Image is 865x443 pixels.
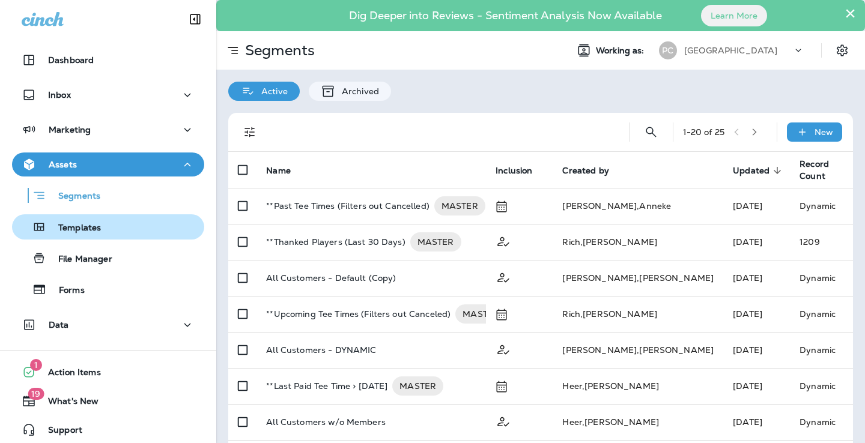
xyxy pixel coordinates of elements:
td: Dynamic [790,332,853,368]
p: New [815,127,833,137]
td: Dynamic [790,296,853,332]
span: Updated [733,166,769,176]
td: Dynamic [790,260,853,296]
div: PC [659,41,677,59]
button: Assets [12,152,204,176]
button: Learn More [701,5,767,26]
td: [PERSON_NAME] , [PERSON_NAME] [553,332,723,368]
button: Data [12,313,204,337]
td: 1209 [790,224,853,260]
div: MASTER [434,196,485,215]
p: [GEOGRAPHIC_DATA] [684,46,777,55]
td: [DATE] [723,224,790,260]
p: Segments [46,191,100,203]
p: Templates [46,223,101,234]
button: Close [845,4,856,23]
span: MASTER [455,308,506,320]
span: Support [36,425,82,439]
p: Active [255,86,288,96]
span: Customer Only [496,271,511,282]
button: Inbox [12,83,204,107]
td: Dynamic [790,404,853,440]
button: File Manager [12,246,204,271]
p: Forms [47,285,85,297]
span: Schedule [496,380,508,391]
p: Dig Deeper into Reviews - Sentiment Analysis Now Available [314,14,697,17]
span: Inclusion [496,166,532,176]
span: Customer Only [496,343,511,354]
p: **Last Paid Tee Time > [DATE] [266,376,387,396]
td: [PERSON_NAME] , Anneke [553,188,723,224]
button: Filters [238,120,262,144]
span: Working as: [596,46,647,56]
button: Support [12,418,204,442]
td: [PERSON_NAME] , [PERSON_NAME] [553,260,723,296]
button: 1Action Items [12,360,204,384]
td: Dynamic [790,368,853,404]
button: Templates [12,214,204,240]
span: Schedule [496,200,508,211]
button: Search Segments [639,120,663,144]
span: Updated [733,165,785,176]
span: 19 [28,388,44,400]
div: MASTER [455,304,506,324]
span: Created by [562,165,624,176]
td: Rich , [PERSON_NAME] [553,296,723,332]
span: 1 [30,359,42,371]
td: [DATE] [723,404,790,440]
div: MASTER [410,232,461,252]
span: Name [266,165,306,176]
span: MASTER [410,236,461,248]
span: Schedule [496,308,508,319]
span: Name [266,166,291,176]
span: MASTER [434,200,485,212]
p: All Customers w/o Members [266,417,386,427]
p: Inbox [48,90,71,100]
p: Segments [240,41,315,59]
span: What's New [36,396,99,411]
td: [DATE] [723,332,790,368]
span: Customer Only [496,415,511,426]
button: Collapse Sidebar [178,7,212,31]
button: Forms [12,277,204,302]
p: Marketing [49,125,91,134]
td: Dynamic [790,188,853,224]
p: Archived [336,86,379,96]
td: Heer , [PERSON_NAME] [553,368,723,404]
p: File Manager [46,254,112,265]
span: MASTER [392,380,443,392]
p: Assets [49,160,77,169]
p: Dashboard [48,55,94,65]
td: Heer , [PERSON_NAME] [553,404,723,440]
p: All Customers - Default (Copy) [266,273,396,283]
p: Data [49,320,69,330]
div: 1 - 20 of 25 [683,127,724,137]
div: MASTER [392,376,443,396]
span: Action Items [36,367,101,382]
span: Inclusion [496,165,548,176]
td: [DATE] [723,260,790,296]
td: [DATE] [723,188,790,224]
p: **Past Tee Times (Filters out Cancelled) [266,196,429,215]
span: Record Count [800,158,829,181]
button: Settings [831,40,853,61]
p: **Upcoming Tee Times (Filters out Canceled) [266,304,451,324]
span: Created by [562,166,609,176]
button: Marketing [12,118,204,142]
button: 19What's New [12,389,204,413]
td: Rich , [PERSON_NAME] [553,224,723,260]
button: Segments [12,182,204,208]
td: [DATE] [723,368,790,404]
td: [DATE] [723,296,790,332]
p: All Customers - DYNAMIC [266,345,376,355]
span: Customer Only [496,235,511,246]
p: **Thanked Players (Last 30 Days) [266,232,405,252]
button: Dashboard [12,48,204,72]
